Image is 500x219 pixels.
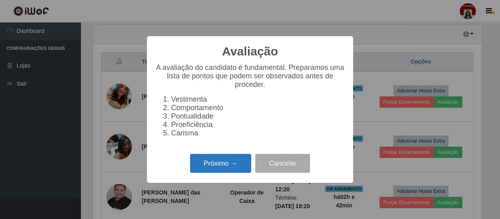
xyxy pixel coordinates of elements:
p: A avaliação do candidato é fundamental. Preparamos uma lista de pontos que podem ser observados a... [155,63,345,89]
li: Vestimenta [171,95,345,104]
button: Cancelar [255,154,310,173]
li: Pontualidade [171,112,345,121]
h2: Avaliação [222,44,278,59]
li: Carisma [171,129,345,137]
li: Proeficiência [171,121,345,129]
li: Comportamento [171,104,345,112]
button: Próximo → [190,154,251,173]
